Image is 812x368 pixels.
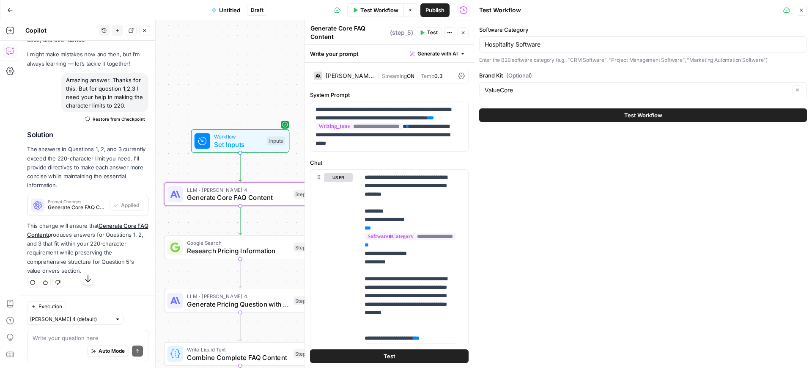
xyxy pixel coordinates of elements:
span: 0.3 [434,73,443,79]
span: Restore from Checkpoint [93,116,145,122]
span: Generate Core FAQ Content (step_5) [48,204,106,211]
div: Write Liquid TextCombine Complete FAQ ContentStep 8 [164,342,317,366]
span: Temp [421,73,434,79]
button: Applied [110,200,143,211]
input: ValueCore [485,86,790,94]
span: Test [427,29,438,36]
button: user [324,173,353,182]
span: Prompt Changes [48,199,106,204]
input: Claude Sonnet 4 (default) [30,315,111,324]
span: ( step_5 ) [390,28,413,37]
g: Edge from step_6 to step_7 [239,259,242,288]
span: Execution [38,303,62,310]
span: Streaming [382,73,407,79]
span: | [378,71,382,80]
button: Restore from Checkpoint [82,114,148,124]
button: Test Workflow [479,108,807,122]
label: Software Category [479,25,807,34]
button: Execution [27,301,66,312]
a: Generate Core FAQ Content [27,222,148,238]
label: System Prompt [310,91,469,99]
input: CRM Software [485,40,801,49]
label: Chat [310,158,469,167]
div: LLM · [PERSON_NAME] 4Generate Core FAQ ContentStep 5 [164,183,317,206]
div: Step 5 [294,190,312,199]
span: Write Liquid Text [187,346,289,354]
textarea: Generate Core FAQ Content [310,24,388,41]
div: Copilot [25,26,96,35]
span: Combine Complete FAQ Content [187,352,289,362]
div: LLM · [PERSON_NAME] 4Generate Pricing Question with CitationsStep 7 [164,289,317,313]
div: Step 8 [294,349,312,358]
g: Edge from step_7 to step_8 [239,313,242,341]
span: Generate Pricing Question with Citations [187,299,289,309]
span: Publish [425,6,444,14]
p: I might make mistakes now and then, but I’m always learning — let’s tackle it together! [27,50,148,68]
span: Workflow [214,133,263,141]
span: Draft [251,6,263,14]
div: Step 6 [294,243,312,252]
button: Auto Mode [87,346,129,357]
span: Applied [121,202,139,209]
span: Test [384,352,395,360]
button: Test [416,27,442,38]
span: (Optional) [506,71,532,80]
div: Write your prompt [305,45,474,62]
span: LLM · [PERSON_NAME] 4 [187,292,289,300]
p: This change will ensure that produces answers for Questions 1, 2, and 3 that fit within your 220-... [27,221,148,275]
p: Enter the B2B software category (e.g., "CRM Software", "Project Management Software", "Marketing ... [479,56,807,64]
div: Google SearchResearch Pricing InformationStep 6 [164,235,317,259]
h2: Solution [27,131,148,139]
g: Edge from start to step_5 [239,153,242,181]
g: Edge from step_5 to step_6 [239,206,242,234]
span: ON [407,73,414,79]
div: Amazing answer. Thanks for this. But for question 1,2,3 I need your help in making the character ... [61,73,148,112]
div: Step 7 [294,296,312,305]
span: Research Pricing Information [187,246,289,256]
button: Untitled [206,3,245,17]
span: Google Search [187,239,289,247]
div: [PERSON_NAME] 4 [326,73,374,79]
span: Generate Core FAQ Content [187,193,289,202]
span: Test Workflow [624,111,662,119]
span: Generate with AI [417,50,458,58]
span: Test Workflow [360,6,398,14]
span: Untitled [219,6,240,14]
div: Inputs [267,136,285,145]
span: Auto Mode [99,347,125,355]
button: Test [310,349,469,363]
button: Generate with AI [406,48,469,59]
span: LLM · [PERSON_NAME] 4 [187,186,289,194]
div: WorkflowSet InputsInputs [164,129,317,153]
button: Publish [420,3,450,17]
button: Test Workflow [347,3,403,17]
span: Set Inputs [214,139,263,149]
span: | [414,71,421,80]
label: Brand Kit [479,71,807,80]
p: The answers in Questions 1, 2, and 3 currently exceed the 220-character limit you need. I'll prov... [27,145,148,190]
